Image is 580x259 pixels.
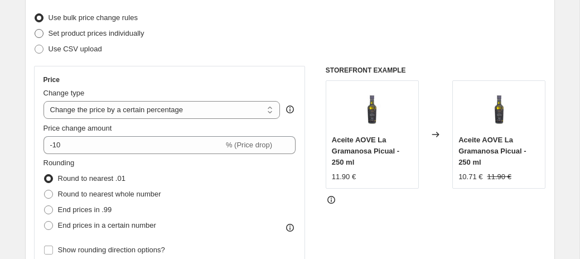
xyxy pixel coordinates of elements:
[49,45,102,53] span: Use CSV upload
[58,174,125,183] span: Round to nearest .01
[350,87,394,131] img: aceite-aove-la-gramanosa-picual-250-ml-479889_80x.jpg
[284,104,296,115] div: help
[226,141,272,149] span: % (Price drop)
[43,159,75,167] span: Rounding
[477,87,521,131] img: aceite-aove-la-gramanosa-picual-250-ml-479889_80x.jpg
[58,190,161,198] span: Round to nearest whole number
[458,136,526,166] span: Aceite AOVE La Gramanosa Picual - 250 ml
[332,136,399,166] span: Aceite AOVE La Gramanosa Picual - 250 ml
[332,171,356,183] div: 11.90 €
[43,75,60,84] h3: Price
[49,29,144,37] span: Set product prices individually
[58,246,165,254] span: Show rounding direction options?
[326,66,546,75] h6: STOREFRONT EXAMPLE
[458,171,482,183] div: 10.71 €
[43,136,224,154] input: -15
[49,13,138,22] span: Use bulk price change rules
[43,124,112,132] span: Price change amount
[43,89,85,97] span: Change type
[58,205,112,214] span: End prices in .99
[487,171,511,183] strike: 11.90 €
[58,221,156,229] span: End prices in a certain number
